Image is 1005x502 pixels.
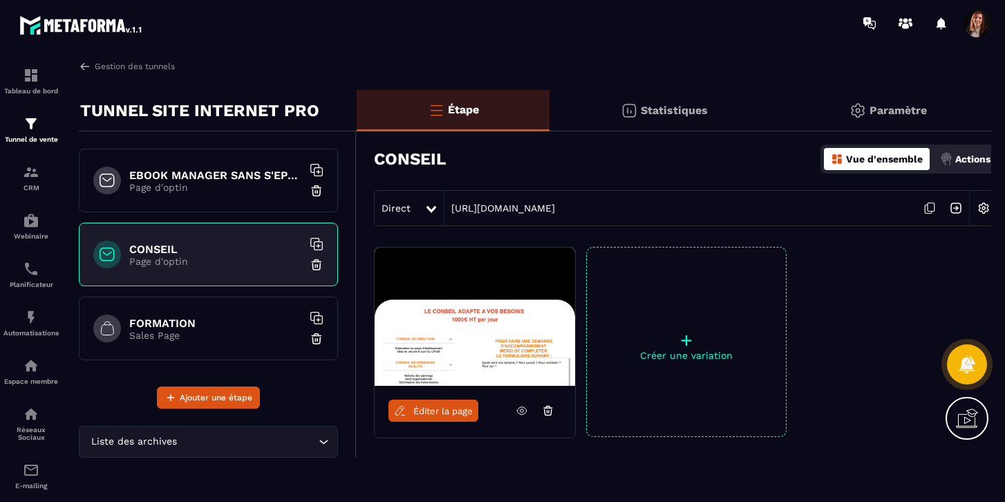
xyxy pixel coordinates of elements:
span: Ajouter une étape [180,391,252,405]
a: [URL][DOMAIN_NAME] [444,203,555,214]
p: Statistiques [641,104,708,117]
a: formationformationTableau de bord [3,57,59,105]
img: automations [23,357,39,374]
img: automations [23,212,39,229]
img: automations [23,309,39,326]
p: Planificateur [3,281,59,288]
p: + [587,331,786,350]
p: Espace membre [3,378,59,385]
img: stats.20deebd0.svg [621,102,637,119]
h6: CONSEIL [129,243,302,256]
a: formationformationCRM [3,154,59,202]
p: Actions [955,154,990,165]
div: Search for option [79,426,338,458]
img: formation [23,67,39,84]
img: dashboard-orange.40269519.svg [831,153,843,165]
img: social-network [23,406,39,422]
a: schedulerschedulerPlanificateur [3,250,59,299]
p: Vue d'ensemble [846,154,923,165]
input: Search for option [180,434,315,449]
img: setting-gr.5f69749f.svg [849,102,866,119]
h6: FORMATION [129,317,302,330]
img: actions.d6e523a2.png [940,153,952,165]
p: Réseaux Sociaux [3,426,59,441]
a: automationsautomationsAutomatisations [3,299,59,347]
p: Sales Page [129,330,302,341]
button: Ajouter une étape [157,387,260,409]
a: Éditer la page [388,400,478,422]
img: formation [23,115,39,132]
img: setting-w.858f3a88.svg [970,195,997,221]
h3: CONSEIL [374,149,446,169]
a: social-networksocial-networkRéseaux Sociaux [3,396,59,452]
a: automationsautomationsWebinaire [3,202,59,250]
p: Page d'optin [129,182,302,193]
a: Gestion des tunnels [79,60,175,73]
p: Créer une variation [587,350,786,361]
a: formationformationTunnel de vente [3,105,59,154]
img: scheduler [23,261,39,277]
img: image [375,248,575,386]
a: emailemailE-mailing [3,452,59,500]
span: Liste des archives [88,434,180,449]
img: trash [310,332,323,346]
a: automationsautomationsEspace membre [3,347,59,396]
p: E-mailing [3,482,59,490]
img: bars-o.4a397970.svg [428,102,444,118]
p: Tunnel de vente [3,136,59,143]
p: Page d'optin [129,256,302,267]
span: Éditer la page [413,406,473,416]
p: TUNNEL SITE INTERNET PRO [80,97,319,124]
img: email [23,462,39,478]
img: logo [19,12,144,37]
img: trash [310,258,323,272]
span: Direct [382,203,411,214]
img: trash [310,184,323,198]
h6: EBOOK MANAGER SANS S'EPUISER OFFERT [129,169,302,182]
img: arrow [79,60,91,73]
img: formation [23,164,39,180]
p: CRM [3,184,59,192]
p: Étape [448,103,479,116]
p: Tableau de bord [3,87,59,95]
p: Paramètre [870,104,927,117]
p: Automatisations [3,329,59,337]
img: arrow-next.bcc2205e.svg [943,195,969,221]
p: Webinaire [3,232,59,240]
